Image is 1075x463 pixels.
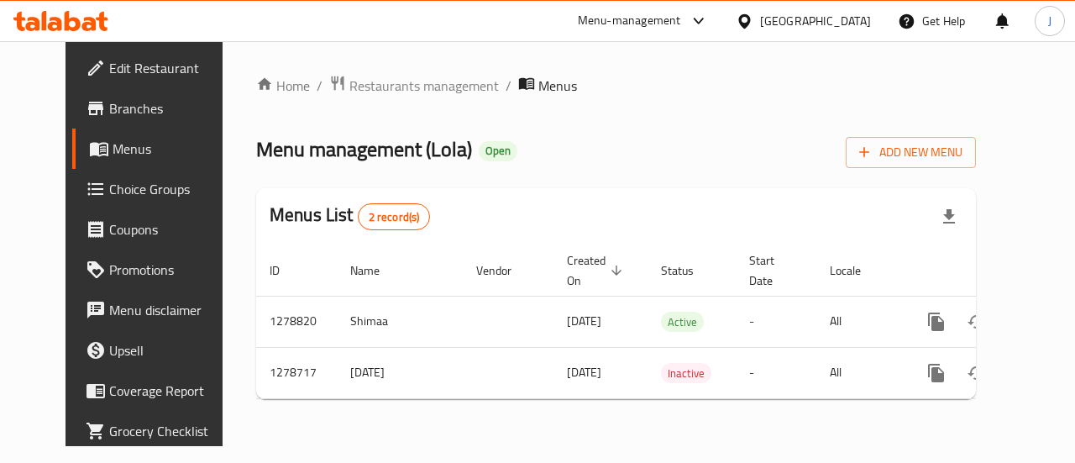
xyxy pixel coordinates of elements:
[760,12,871,30] div: [GEOGRAPHIC_DATA]
[929,197,969,237] div: Export file
[349,76,499,96] span: Restaurants management
[661,313,704,332] span: Active
[957,353,997,393] button: Change Status
[736,347,816,398] td: -
[736,296,816,347] td: -
[661,364,711,383] span: Inactive
[916,353,957,393] button: more
[72,169,245,209] a: Choice Groups
[256,130,472,168] span: Menu management ( Lola )
[749,250,796,291] span: Start Date
[957,302,997,342] button: Change Status
[1048,12,1051,30] span: J
[578,11,681,31] div: Menu-management
[916,302,957,342] button: more
[538,76,577,96] span: Menus
[109,58,232,78] span: Edit Restaurant
[270,203,430,230] h2: Menus List
[72,250,245,290] a: Promotions
[567,361,601,383] span: [DATE]
[109,340,232,360] span: Upsell
[479,144,517,158] span: Open
[72,209,245,250] a: Coupons
[72,129,245,169] a: Menus
[72,290,245,330] a: Menu disclaimer
[830,260,883,281] span: Locale
[661,260,716,281] span: Status
[506,76,511,96] li: /
[350,260,401,281] span: Name
[256,75,976,97] nav: breadcrumb
[72,371,245,411] a: Coverage Report
[109,421,232,441] span: Grocery Checklist
[256,347,337,398] td: 1278717
[109,260,232,280] span: Promotions
[661,312,704,332] div: Active
[337,347,463,398] td: [DATE]
[270,260,302,281] span: ID
[72,48,245,88] a: Edit Restaurant
[567,250,627,291] span: Created On
[846,137,976,168] button: Add New Menu
[109,300,232,320] span: Menu disclaimer
[816,347,903,398] td: All
[72,411,245,451] a: Grocery Checklist
[476,260,533,281] span: Vendor
[479,141,517,161] div: Open
[72,88,245,129] a: Branches
[256,76,310,96] a: Home
[816,296,903,347] td: All
[567,310,601,332] span: [DATE]
[109,219,232,239] span: Coupons
[72,330,245,371] a: Upsell
[859,142,962,163] span: Add New Menu
[329,75,499,97] a: Restaurants management
[113,139,232,159] span: Menus
[359,209,430,225] span: 2 record(s)
[109,98,232,118] span: Branches
[661,363,711,383] div: Inactive
[358,203,431,230] div: Total records count
[317,76,322,96] li: /
[109,179,232,199] span: Choice Groups
[337,296,463,347] td: Shimaa
[109,381,232,401] span: Coverage Report
[256,296,337,347] td: 1278820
